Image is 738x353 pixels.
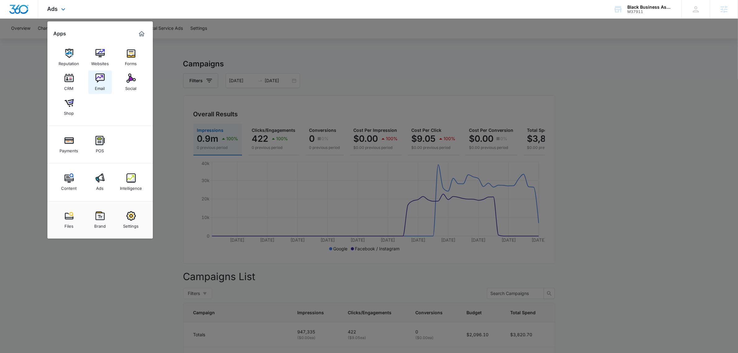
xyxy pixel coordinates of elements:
[119,208,143,232] a: Settings
[119,170,143,194] a: Intelligence
[57,133,81,156] a: Payments
[119,46,143,69] a: Forms
[88,208,112,232] a: Brand
[125,58,137,66] div: Forms
[57,46,81,69] a: Reputation
[64,221,73,229] div: Files
[627,5,673,10] div: account name
[119,70,143,94] a: Social
[64,83,74,91] div: CRM
[95,83,105,91] div: Email
[88,133,112,156] a: POS
[88,46,112,69] a: Websites
[47,6,58,12] span: Ads
[64,108,74,116] div: Shop
[137,29,147,39] a: Marketing 360® Dashboard
[57,95,81,119] a: Shop
[57,70,81,94] a: CRM
[54,31,66,37] h2: Apps
[61,183,77,191] div: Content
[91,58,109,66] div: Websites
[57,208,81,232] a: Files
[123,221,139,229] div: Settings
[126,83,137,91] div: Social
[96,183,104,191] div: Ads
[60,145,78,153] div: Payments
[88,70,112,94] a: Email
[88,170,112,194] a: Ads
[57,170,81,194] a: Content
[94,221,106,229] div: Brand
[59,58,79,66] div: Reputation
[96,145,104,153] div: POS
[120,183,142,191] div: Intelligence
[627,10,673,14] div: account id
